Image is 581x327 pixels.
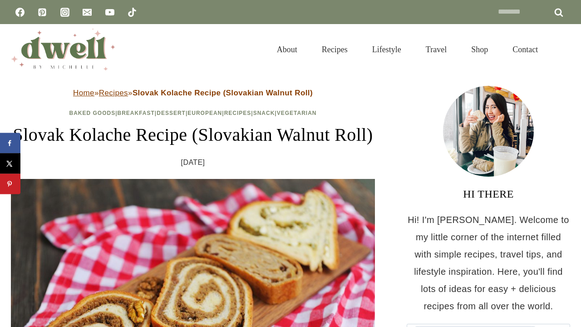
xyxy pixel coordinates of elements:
[555,42,570,57] button: View Search Form
[73,89,313,97] span: » »
[33,3,51,21] a: Pinterest
[407,211,570,315] p: Hi! I'm [PERSON_NAME]. Welcome to my little corner of the internet filled with simple recipes, tr...
[118,110,155,116] a: Breakfast
[310,34,360,65] a: Recipes
[500,34,550,65] a: Contact
[265,34,550,65] nav: Primary Navigation
[224,110,251,116] a: Recipes
[123,3,141,21] a: TikTok
[11,29,115,70] img: DWELL by michelle
[459,34,500,65] a: Shop
[56,3,74,21] a: Instagram
[133,89,313,97] strong: Slovak Kolache Recipe (Slovakian Walnut Roll)
[187,110,222,116] a: European
[157,110,186,116] a: Dessert
[277,110,317,116] a: Vegetarian
[69,110,316,116] span: | | | | | |
[73,89,94,97] a: Home
[69,110,115,116] a: Baked Goods
[99,89,128,97] a: Recipes
[414,34,459,65] a: Travel
[181,156,205,169] time: [DATE]
[407,186,570,202] h3: HI THERE
[11,3,29,21] a: Facebook
[253,110,275,116] a: Snack
[265,34,310,65] a: About
[360,34,414,65] a: Lifestyle
[11,121,375,149] h1: Slovak Kolache Recipe (Slovakian Walnut Roll)
[101,3,119,21] a: YouTube
[78,3,96,21] a: Email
